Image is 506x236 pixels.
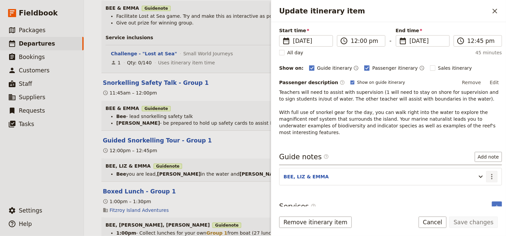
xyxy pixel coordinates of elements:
[19,207,42,214] span: Settings
[340,80,345,85] span: ​
[227,230,299,236] span: from boat (27 lunches in total)
[127,59,152,66] div: Qty: 0/140
[19,80,32,87] span: Staff
[116,13,379,19] span: Facilitate Lost at Sea game. Try and make this as interactive as possible and engage the students...
[475,49,502,56] span: 45 minutes
[116,114,126,119] strong: Bee
[19,8,58,18] span: Fieldbook
[372,65,418,71] span: Passenger itinerary
[279,27,333,34] span: Start time
[103,147,157,154] div: 12:00pm – 12:45pm
[183,50,233,57] span: Small World Journeys
[293,37,329,45] span: [DATE]
[103,136,212,144] button: Edit this itinerary item
[116,230,136,236] strong: 1:00pm
[399,37,407,45] span: ​
[459,77,484,87] button: Remove
[475,152,502,162] button: Add note
[19,27,45,34] span: Packages
[201,171,240,177] span: in the water and
[457,37,465,45] span: ​
[111,59,121,66] div: 1
[351,37,381,45] input: ​
[410,37,445,45] span: [DATE]
[19,221,32,227] span: Help
[160,120,279,126] span: - be prepared to hold up safety cards to assist Bee
[158,59,215,66] span: Uses itinerary item time
[110,207,169,214] a: Fitzroy Island Adventures
[419,217,447,228] button: Cancel
[240,171,283,177] strong: [PERSON_NAME]
[212,223,241,228] span: Guide note
[449,217,498,228] button: Save changes
[116,171,126,177] strong: Bee
[136,230,206,236] span: - Collect lunches for your own
[103,187,176,195] button: Edit this itinerary item
[142,106,171,111] span: Guide note
[111,50,177,57] button: Edit this service option
[106,163,484,169] h3: BEE, LIZ & EMMA
[389,37,391,47] span: -
[486,171,498,182] button: Actions
[106,5,484,11] h3: BEE & EMMA
[279,201,316,212] h3: Services
[279,65,304,71] div: Show on:
[489,5,501,17] button: Close drawer
[126,114,193,119] span: - lead snorkelling safety talk
[116,120,160,126] strong: [PERSON_NAME]
[487,77,502,87] button: Edit
[492,201,502,212] button: Add service inclusion
[106,34,484,41] h3: Service inclusions
[19,67,49,74] span: Customers
[353,64,359,72] button: Time shown on guide itinerary
[317,65,352,71] span: Guide itinerary
[279,79,345,86] label: Passenger description
[467,37,498,45] input: ​
[103,90,157,96] div: 11:45am – 12:00pm
[311,203,316,212] span: ​
[279,152,329,162] h3: Guide notes
[106,222,484,228] h3: BEE, [PERSON_NAME], [PERSON_NAME]
[357,80,405,85] span: Show on guide itinerary
[279,89,502,136] p: Teachers will need to assist with supervision (1 will need to stay on shore for supervision and t...
[324,154,329,159] span: ​
[103,79,209,87] button: Edit this itinerary item
[106,105,484,112] h3: BEE & EMMA
[419,64,425,72] button: Time shown on passenger itinerary
[103,198,151,205] div: 1:00pm – 1:30pm
[19,121,34,127] span: Tasks
[19,54,45,60] span: Bookings
[279,217,352,228] button: Remove itinerary item
[116,20,194,25] span: Give out prize for winning group.
[438,65,472,71] span: Sales itinerary
[19,107,45,114] span: Requests
[142,6,171,11] span: Guide note
[157,171,201,177] strong: [PERSON_NAME]
[154,164,182,169] span: Guide note
[324,154,329,162] span: ​
[282,37,290,45] span: ​
[126,171,157,177] span: you are lead,
[19,94,45,101] span: Suppliers
[287,49,303,56] span: All day
[396,27,450,34] span: End time
[19,40,55,47] span: Departures
[340,37,348,45] span: ​
[279,6,489,16] h2: Update itinerary item
[206,230,227,236] strong: Group 1
[311,203,316,209] span: ​
[284,173,329,180] button: BEE, LIZ & EMMA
